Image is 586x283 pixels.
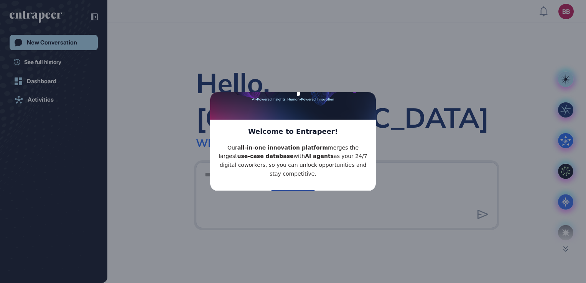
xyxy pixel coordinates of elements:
a: See full history [14,58,98,66]
strong: use-case database [27,61,84,67]
span: See full history [24,58,61,66]
a: Activities [10,92,98,107]
span: Welcome to Entrapeer! [38,35,128,43]
div: Hello, [GEOGRAPHIC_DATA] [196,66,497,135]
div: Activities [28,96,54,103]
div: What sparks your interest [DATE]? [196,136,374,150]
div: New Conversation [27,39,77,46]
a: Dashboard [10,74,98,89]
strong: all-in-one innovation platform [27,53,118,59]
button: Let’s begin! [60,98,106,114]
div: Dashboard [27,78,56,85]
p: Our merges the largest with as your 24/7 digital coworkers, so you can unlock opportunities and s... [6,51,160,86]
a: New Conversation [10,35,98,50]
strong: AI agents [95,61,123,67]
button: BB [558,4,574,19]
div: entrapeer-logo [10,11,62,23]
